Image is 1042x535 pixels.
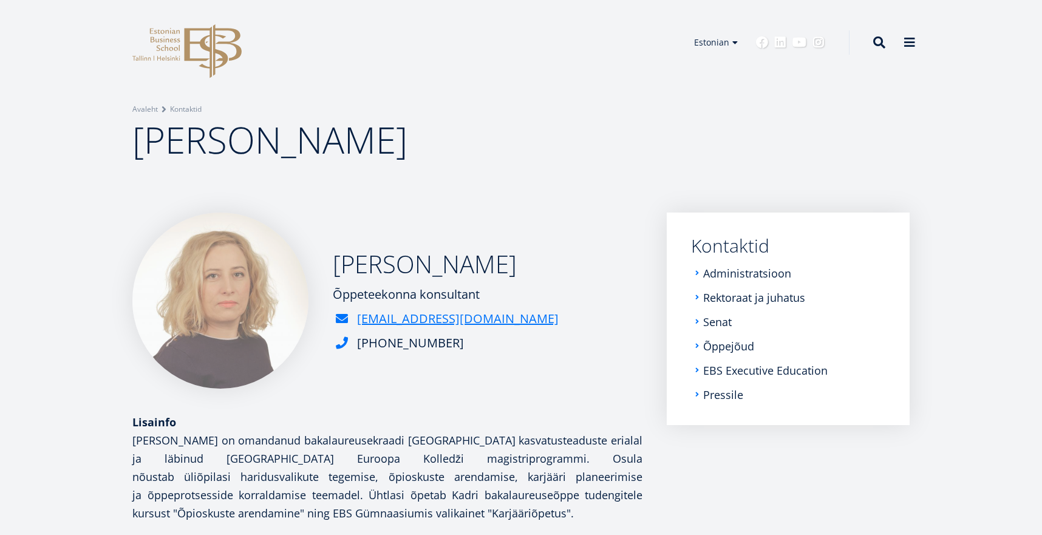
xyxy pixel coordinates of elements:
a: Instagram [812,36,825,49]
span: [PERSON_NAME] [132,115,407,165]
p: [PERSON_NAME] on omandanud bakalaureusekraadi [GEOGRAPHIC_DATA] kasvatusteaduste erialal ja läbin... [132,431,642,522]
div: Lisainfo [132,413,642,431]
a: Avaleht [132,103,158,115]
img: Kadri Osula Learning Journey Advisor [132,213,308,389]
a: Kontaktid [170,103,202,115]
a: Rektoraat ja juhatus [703,291,805,304]
a: Linkedin [774,36,786,49]
a: Senat [703,316,732,328]
a: Facebook [756,36,768,49]
a: Pressile [703,389,743,401]
h2: [PERSON_NAME] [333,249,559,279]
a: Youtube [792,36,806,49]
div: Õppeteekonna konsultant [333,285,559,304]
a: [EMAIL_ADDRESS][DOMAIN_NAME] [357,310,559,328]
div: [PHONE_NUMBER] [357,334,464,352]
a: Õppejõud [703,340,754,352]
a: EBS Executive Education [703,364,828,377]
a: Administratsioon [703,267,791,279]
a: Kontaktid [691,237,885,255]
